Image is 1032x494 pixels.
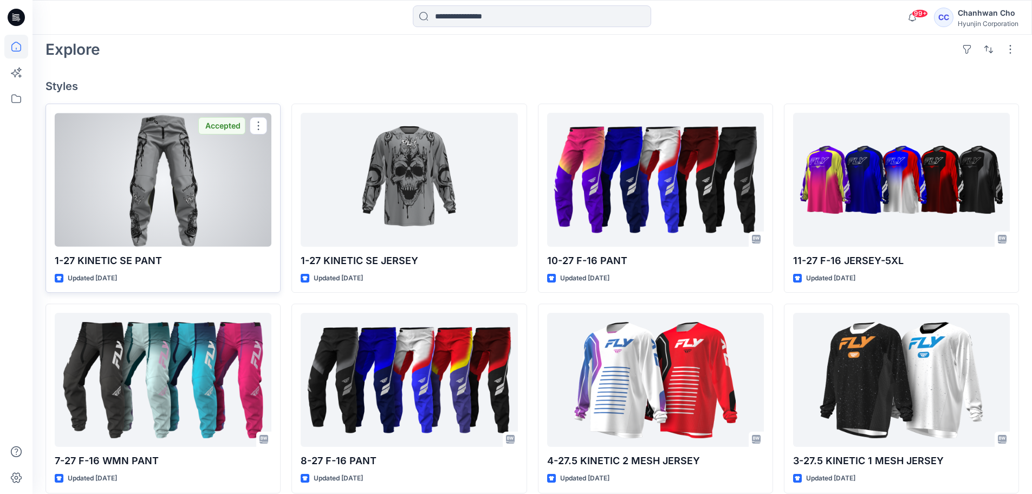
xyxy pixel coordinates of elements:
a: 11-27 F-16 JERSEY-5XL [793,113,1010,247]
h4: Styles [46,80,1019,93]
p: 3-27.5 KINETIC 1 MESH JERSEY [793,453,1010,469]
h2: Explore [46,41,100,58]
p: 1-27 KINETIC SE JERSEY [301,253,517,268]
p: Updated [DATE] [806,273,855,284]
p: 4-27.5 KINETIC 2 MESH JERSEY [547,453,764,469]
a: 1-27 KINETIC SE PANT [55,113,271,247]
p: 1-27 KINETIC SE PANT [55,253,271,268]
p: Updated [DATE] [68,273,117,284]
a: 4-27.5 KINETIC 2 MESH JERSEY [547,313,764,447]
a: 1-27 KINETIC SE JERSEY [301,113,517,247]
p: 8-27 F-16 PANT [301,453,517,469]
span: 99+ [912,9,928,18]
p: Updated [DATE] [560,273,609,284]
p: Updated [DATE] [560,473,609,484]
a: 3-27.5 KINETIC 1 MESH JERSEY [793,313,1010,447]
a: 10-27 F-16 PANT [547,113,764,247]
a: 8-27 F-16 PANT [301,313,517,447]
p: 11-27 F-16 JERSEY-5XL [793,253,1010,268]
p: Updated [DATE] [314,273,363,284]
p: Updated [DATE] [314,473,363,484]
a: 7-27 F-16 WMN PANT [55,313,271,447]
div: Chanhwan Cho [958,7,1018,20]
div: CC [934,8,953,27]
p: Updated [DATE] [806,473,855,484]
p: 10-27 F-16 PANT [547,253,764,268]
div: Hyunjin Corporation [958,20,1018,28]
p: Updated [DATE] [68,473,117,484]
p: 7-27 F-16 WMN PANT [55,453,271,469]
